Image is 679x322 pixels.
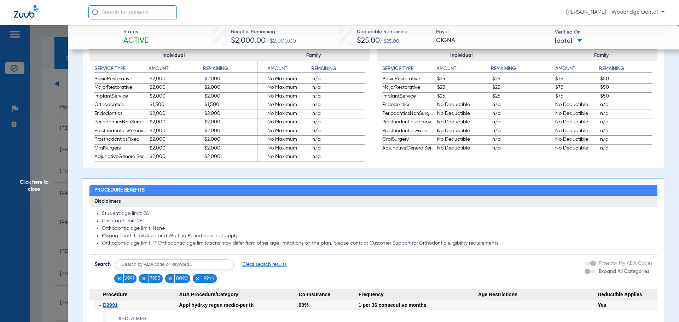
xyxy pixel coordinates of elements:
span: $25.00 [357,37,380,45]
span: $2,000 [150,75,202,84]
span: - [99,300,103,310]
h3: Disclaimers [89,196,658,207]
h3: Individual [89,50,258,62]
span: Payer [436,28,549,36]
span: Orthodontics [94,101,147,110]
span: No Maximum [257,84,310,92]
img: x.svg [168,276,173,281]
span: n/a [492,101,545,110]
span: Co-Insurance [299,289,359,300]
span: $50 [600,75,652,84]
span: ProsthodonticsFixed [94,136,147,144]
span: ImplantService [94,93,147,101]
span: ProsthodonticsFixed [382,127,435,136]
app-breakdown-title: Amount [436,65,491,75]
span: [PERSON_NAME] - Woodridge Dental [566,9,665,16]
img: Zuub Logo [14,5,39,18]
h3: Family [257,50,370,62]
span: ProsthodonticsRemovable [382,118,435,127]
span: 9944 [204,275,214,282]
span: $2,000 [150,145,202,153]
input: Search by ADA code or keyword… [115,259,234,269]
h4: Amount [545,65,599,73]
app-breakdown-title: Remaining [491,65,545,75]
span: No Maximum [257,101,310,110]
span: 8090 [176,275,188,282]
span: No Deductible [437,118,490,127]
span: PeriodonticsNonSurgical [382,110,435,118]
span: No Maximum [257,118,310,127]
span: No Deductible [437,110,490,118]
span: Endodontics [94,110,147,118]
span: n/a [312,93,365,101]
span: Procedure [89,289,179,300]
span: PeriodonticsNonSurgical [94,118,147,127]
h2: Procedure Benefits [89,185,658,196]
span: No Deductible [545,136,598,144]
span: $2,000 [204,84,257,92]
span: Search [94,261,111,268]
li: Child age limit: 26 [102,218,653,224]
span: $25 [492,75,545,84]
span: No Deductible [437,127,490,136]
span: $75 [545,84,598,92]
span: n/a [312,145,365,153]
span: $1,500 [150,101,202,110]
span: n/a [312,153,365,162]
span: n/a [312,136,365,144]
h4: Remaining [491,65,545,73]
img: x.svg [195,276,200,281]
span: Expand All Categories [599,269,649,274]
span: No Deductible [437,101,490,110]
span: $2,000 [150,127,202,136]
span: $2,000 [150,136,202,144]
app-breakdown-title: Service Type [382,65,437,75]
span: n/a [312,84,365,92]
span: n/a [492,136,545,144]
span: $2,000.00 [231,37,266,45]
span: $2,000 [150,93,202,101]
span: $2,000 [150,118,202,127]
div: Yes [598,300,657,310]
span: No Maximum [257,75,310,84]
span: n/a [492,110,545,118]
span: Benefits Remaining [231,28,296,36]
span: 2991 [125,275,134,282]
span: Age Restrictions [478,289,598,300]
span: ADA Procedure/Category [179,289,298,300]
span: Endodontics [382,101,435,110]
span: BasicRestorative [94,75,147,84]
app-breakdown-title: Remaining [203,65,257,75]
div: Appl hydrxy regen medic-per th [179,300,298,310]
input: Search for patients [88,5,177,19]
span: No Deductible [545,101,598,110]
img: Search Icon [92,9,98,16]
span: Active [123,36,148,46]
span: No Maximum [257,110,310,118]
span: $2,000 [204,118,257,127]
span: $25 [492,84,545,92]
span: n/a [600,136,652,144]
span: $50 [600,84,652,92]
h4: Amount [149,65,203,73]
h4: Remaining [203,65,257,73]
span: MajorRestorative [382,84,435,92]
span: n/a [312,127,365,136]
span: n/a [600,110,652,118]
span: / $25.00 [380,39,399,44]
span: No Maximum [257,136,310,144]
span: ImplantService [382,93,435,101]
span: CIGNA [436,36,549,45]
span: $2,000 [204,136,257,144]
span: n/a [600,127,652,136]
app-breakdown-title: Remaining [311,65,365,75]
span: $50 [600,93,652,101]
span: No Maximum [257,153,310,162]
span: $25 [437,93,490,101]
span: Verified On [555,29,668,36]
span: No Deductible [437,145,490,153]
li: Orthodontic age limit: ** Orthodontic age limitations may differ from other age limitations on th... [102,240,653,247]
span: MajorRestorative [94,84,147,92]
h4: Remaining [599,65,653,73]
h3: Family [545,50,657,62]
